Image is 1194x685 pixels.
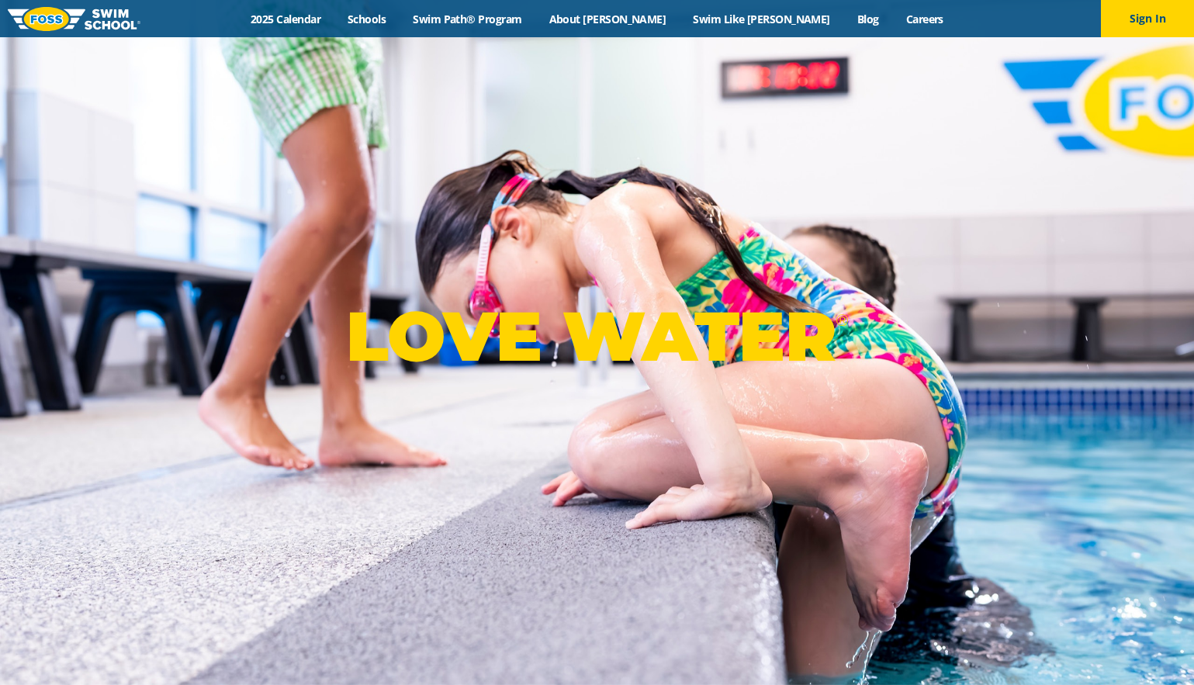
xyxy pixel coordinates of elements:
[680,12,844,26] a: Swim Like [PERSON_NAME]
[334,12,400,26] a: Schools
[400,12,535,26] a: Swim Path® Program
[346,295,848,378] p: LOVE WATER
[843,12,892,26] a: Blog
[237,12,334,26] a: 2025 Calendar
[892,12,957,26] a: Careers
[836,310,848,330] sup: ®
[535,12,680,26] a: About [PERSON_NAME]
[8,7,140,31] img: FOSS Swim School Logo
